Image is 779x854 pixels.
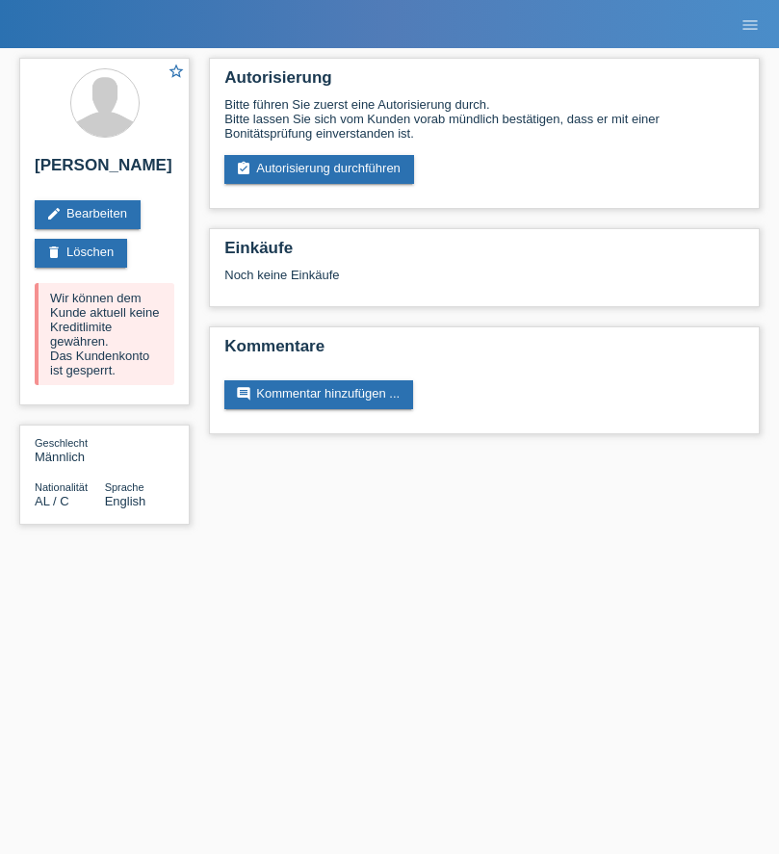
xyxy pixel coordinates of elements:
span: Nationalität [35,481,88,493]
div: Noch keine Einkäufe [224,268,744,297]
span: Sprache [105,481,144,493]
div: Wir können dem Kunde aktuell keine Kreditlimite gewähren. Das Kundenkonto ist gesperrt. [35,283,174,385]
a: commentKommentar hinzufügen ... [224,380,413,409]
a: star_border [168,63,185,83]
span: Albanien / C / 02.06.1988 [35,494,69,508]
h2: [PERSON_NAME] [35,156,174,185]
h2: Autorisierung [224,68,744,97]
i: comment [236,386,251,401]
h2: Kommentare [224,337,744,366]
a: assignment_turned_inAutorisierung durchführen [224,155,414,184]
i: assignment_turned_in [236,161,251,176]
a: deleteLöschen [35,239,127,268]
a: editBearbeiten [35,200,141,229]
span: Geschlecht [35,437,88,449]
i: star_border [168,63,185,80]
i: delete [46,245,62,260]
a: menu [731,18,769,30]
div: Bitte führen Sie zuerst eine Autorisierung durch. Bitte lassen Sie sich vom Kunden vorab mündlich... [224,97,744,141]
span: English [105,494,146,508]
i: menu [740,15,760,35]
i: edit [46,206,62,221]
div: Männlich [35,435,105,464]
h2: Einkäufe [224,239,744,268]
